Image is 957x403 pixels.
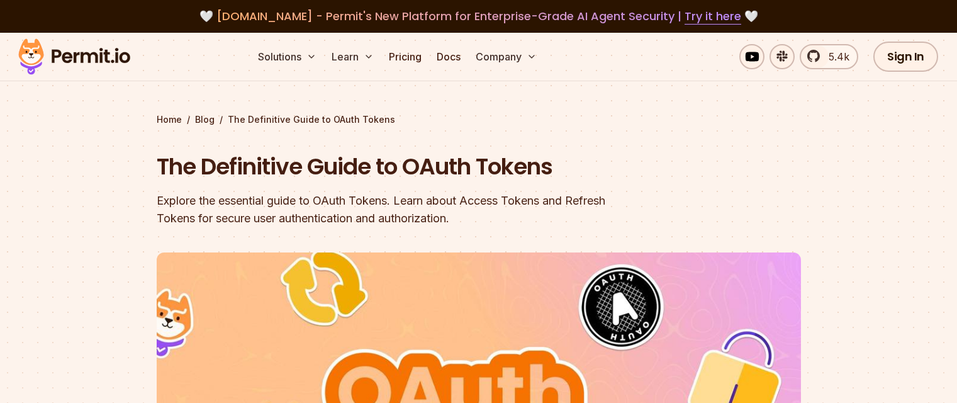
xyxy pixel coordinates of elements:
[327,44,379,69] button: Learn
[157,151,640,183] h1: The Definitive Guide to OAuth Tokens
[30,8,927,25] div: 🤍 🤍
[685,8,741,25] a: Try it here
[157,113,801,126] div: / /
[216,8,741,24] span: [DOMAIN_NAME] - Permit's New Platform for Enterprise-Grade AI Agent Security |
[432,44,466,69] a: Docs
[13,35,136,78] img: Permit logo
[384,44,427,69] a: Pricing
[471,44,542,69] button: Company
[253,44,322,69] button: Solutions
[873,42,938,72] a: Sign In
[800,44,858,69] a: 5.4k
[195,113,215,126] a: Blog
[157,192,640,227] div: Explore the essential guide to OAuth Tokens. Learn about Access Tokens and Refresh Tokens for sec...
[821,49,849,64] span: 5.4k
[157,113,182,126] a: Home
